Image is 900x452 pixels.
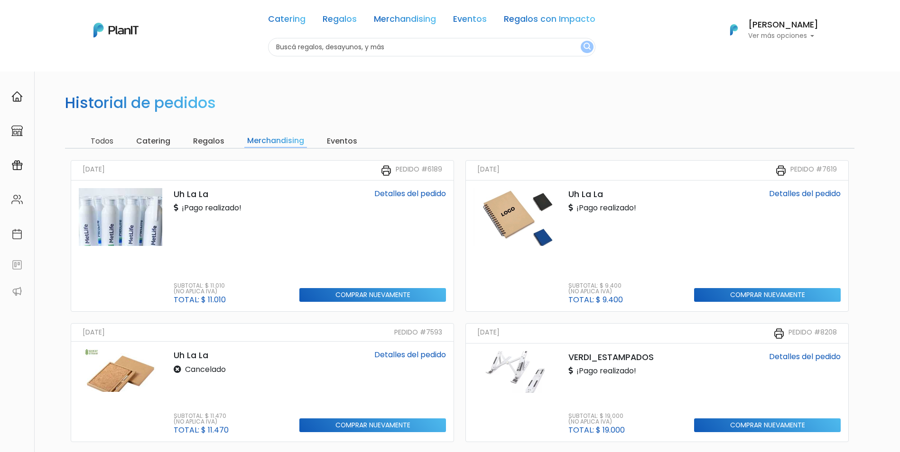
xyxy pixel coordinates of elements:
[174,364,226,375] p: Cancelado
[133,135,173,148] input: Catering
[504,15,595,27] a: Regalos con Impacto
[568,351,683,363] p: VERDI_ESTAMPADOS
[748,21,818,29] h6: [PERSON_NAME]
[477,164,500,176] small: [DATE]
[568,283,623,289] p: Subtotal: $ 9.400
[748,33,818,39] p: Ver más opciones
[775,165,787,176] img: printer-31133f7acbd7ec30ea1ab4a3b6864c9b5ed483bd8d1a339becc4798053a55bbc.svg
[11,228,23,240] img: calendar-87d922413cdce8b2cf7b7f5f62616a5cf9e4887200fb71536465627b3292af00.svg
[584,43,591,52] img: search_button-432b6d5273f82d61273b3651a40e1bd1b912527efae98b1b7a1b2c0702e16a8d.svg
[11,160,23,171] img: campaigns-02234683943229c281be62815700db0a1741e53638e28bf9629b52c665b00959.svg
[79,349,162,392] img: thumb_WhatsApp_Image_2024-09-12_at_15.49.48__1_.jpeg
[244,135,307,148] input: Merchandising
[473,188,557,246] img: thumb_FFA62904-870E-4D4D-9B85-57791C386CC3.jpeg
[769,188,841,199] a: Detalles del pedido
[453,15,487,27] a: Eventos
[724,19,744,40] img: PlanIt Logo
[268,15,306,27] a: Catering
[473,351,557,393] img: thumb_Dise%C3%B1o_sin_t%C3%ADtulo__7_.png
[11,259,23,271] img: feedback-78b5a0c8f98aac82b08bfc38622c3050aee476f2c9584af64705fc4e61158814.svg
[11,91,23,102] img: home-e721727adea9d79c4d83392d1f703f7f8bce08238fde08b1acbfd93340b81755.svg
[11,286,23,297] img: partners-52edf745621dab592f3b2c58e3bca9d71375a7ef29c3b500c9f145b62cc070d4.svg
[190,135,227,148] input: Regalos
[83,327,105,337] small: [DATE]
[568,296,623,304] p: Total: $ 9.400
[88,135,116,148] input: Todos
[694,288,841,302] input: Comprar nuevamente
[568,419,625,425] p: (No aplica IVA)
[568,188,683,200] p: Uh La La
[568,202,636,214] p: ¡Pago realizado!
[79,188,162,246] img: thumb_PHOTO-2024-03-25-11-53-27.jpg
[174,419,229,425] p: (No aplica IVA)
[396,164,442,176] small: Pedido #6189
[65,94,216,112] h2: Historial de pedidos
[568,426,625,434] p: Total: $ 19.000
[568,289,623,294] p: (No aplica IVA)
[174,349,288,362] p: Uh La La
[174,202,241,214] p: ¡Pago realizado!
[568,413,625,419] p: Subtotal: $ 19.000
[299,288,446,302] input: Comprar nuevamente
[374,15,436,27] a: Merchandising
[174,289,226,294] p: (No aplica IVA)
[174,296,226,304] p: Total: $ 11.010
[11,194,23,205] img: people-662611757002400ad9ed0e3c099ab2801c6687ba6c219adb57efc949bc21e19d.svg
[174,426,229,434] p: Total: $ 11.470
[380,165,392,176] img: printer-31133f7acbd7ec30ea1ab4a3b6864c9b5ed483bd8d1a339becc4798053a55bbc.svg
[718,18,818,42] button: PlanIt Logo [PERSON_NAME] Ver más opciones
[374,349,446,360] a: Detalles del pedido
[769,351,841,362] a: Detalles del pedido
[174,413,229,419] p: Subtotal: $ 11.470
[299,418,446,432] input: Comprar nuevamente
[789,327,837,339] small: Pedido #8208
[394,327,442,337] small: Pedido #7593
[174,188,288,200] p: Uh La La
[477,327,500,339] small: [DATE]
[568,365,636,377] p: ¡Pago realizado!
[174,283,226,289] p: Subtotal: $ 11.010
[11,125,23,136] img: marketplace-4ceaa7011d94191e9ded77b95e3339b90024bf715f7c57f8cf31f2d8c509eaba.svg
[790,164,837,176] small: Pedido #7619
[773,328,785,339] img: printer-31133f7acbd7ec30ea1ab4a3b6864c9b5ed483bd8d1a339becc4798053a55bbc.svg
[83,164,105,176] small: [DATE]
[374,188,446,199] a: Detalles del pedido
[324,135,360,148] input: Eventos
[93,23,139,37] img: PlanIt Logo
[268,38,595,56] input: Buscá regalos, desayunos, y más
[323,15,357,27] a: Regalos
[694,418,841,432] input: Comprar nuevamente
